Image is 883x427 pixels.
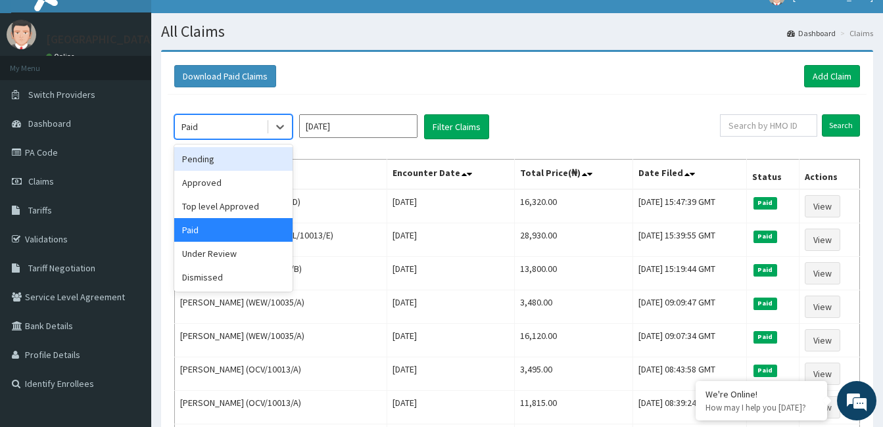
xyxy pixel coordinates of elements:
[175,391,387,424] td: [PERSON_NAME] (OCV/10013/A)
[799,160,860,190] th: Actions
[805,229,840,251] a: View
[515,357,633,391] td: 3,495.00
[216,7,247,38] div: Minimize live chat window
[387,223,515,257] td: [DATE]
[515,391,633,424] td: 11,815.00
[705,402,817,413] p: How may I help you today?
[753,298,777,309] span: Paid
[753,197,777,209] span: Paid
[515,189,633,223] td: 16,320.00
[28,175,54,187] span: Claims
[632,324,746,357] td: [DATE] 09:07:34 GMT
[515,324,633,357] td: 16,120.00
[7,20,36,49] img: User Image
[175,290,387,324] td: [PERSON_NAME] (WEW/10035/A)
[174,194,293,218] div: Top level Approved
[181,120,198,133] div: Paid
[515,290,633,324] td: 3,480.00
[28,89,95,101] span: Switch Providers
[632,391,746,424] td: [DATE] 08:39:24 GMT
[632,290,746,324] td: [DATE] 09:09:47 GMT
[515,223,633,257] td: 28,930.00
[7,286,251,332] textarea: Type your message and hit 'Enter'
[705,388,817,400] div: We're Online!
[174,265,293,289] div: Dismissed
[76,129,181,262] span: We're online!
[387,324,515,357] td: [DATE]
[753,331,777,343] span: Paid
[387,160,515,190] th: Encounter Date
[632,257,746,290] td: [DATE] 15:19:44 GMT
[632,189,746,223] td: [DATE] 15:47:39 GMT
[174,147,293,171] div: Pending
[174,65,276,87] button: Download Paid Claims
[515,257,633,290] td: 13,800.00
[46,52,78,61] a: Online
[299,114,418,138] input: Select Month and Year
[174,242,293,265] div: Under Review
[387,290,515,324] td: [DATE]
[632,160,746,190] th: Date Filed
[387,257,515,290] td: [DATE]
[787,28,836,39] a: Dashboard
[424,114,489,139] button: Filter Claims
[175,324,387,357] td: [PERSON_NAME] (WEW/10035/A)
[175,357,387,391] td: [PERSON_NAME] (OCV/10013/A)
[46,34,155,45] p: [GEOGRAPHIC_DATA]
[805,296,840,318] a: View
[837,28,873,39] li: Claims
[753,264,777,276] span: Paid
[804,65,860,87] a: Add Claim
[515,160,633,190] th: Total Price(₦)
[753,231,777,242] span: Paid
[387,189,515,223] td: [DATE]
[805,329,840,351] a: View
[387,357,515,391] td: [DATE]
[68,74,221,91] div: Chat with us now
[747,160,799,190] th: Status
[28,262,95,274] span: Tariff Negotiation
[174,218,293,242] div: Paid
[24,66,53,99] img: d_794563401_company_1708531726252_794563401
[720,114,817,137] input: Search by HMO ID
[161,23,873,40] h1: All Claims
[174,171,293,194] div: Approved
[387,391,515,424] td: [DATE]
[28,204,52,216] span: Tariffs
[632,357,746,391] td: [DATE] 08:43:58 GMT
[805,195,840,217] a: View
[632,223,746,257] td: [DATE] 15:39:55 GMT
[805,262,840,284] a: View
[753,365,777,376] span: Paid
[805,363,840,385] a: View
[28,118,71,129] span: Dashboard
[822,114,860,137] input: Search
